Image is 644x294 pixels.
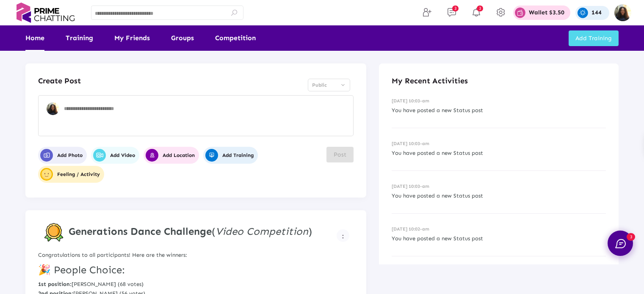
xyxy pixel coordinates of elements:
img: competition-badge.svg [44,223,64,242]
img: chat.svg [615,239,626,248]
span: Feeling / Activity [40,168,100,181]
img: user-profile [41,169,52,179]
h6: [DATE] 10:03-am [392,184,606,189]
span: Add Location [146,149,195,162]
p: You have posted a new Status post [392,106,606,115]
a: Home [25,25,44,51]
h6: [DATE] 10:02-am [392,226,606,232]
li: [PERSON_NAME] (68 votes) [38,280,354,289]
span: Post [334,151,346,158]
img: img [614,4,631,21]
h4: My Recent Activities [392,76,606,85]
img: logo [13,3,78,23]
p: Congratulations to all participants! Here are the winners: [38,250,354,260]
button: Add Training [569,30,619,46]
span: Add Photo [40,149,83,162]
img: more [342,234,344,239]
mat-select: Select Privacy [308,79,350,91]
button: user-profileFeeling / Activity [38,166,104,183]
p: 144 [591,10,602,16]
h4: 🎉 People Choice: [38,264,354,276]
a: Competition [215,25,256,51]
button: Example icon-button with a menu [337,229,349,242]
span: 3 [477,5,483,11]
a: Groups [171,25,194,51]
p: You have posted a new Status post [392,234,606,243]
button: Add Video [91,147,139,164]
p: Wallet $3.50 [529,10,564,16]
a: My Friends [114,25,150,51]
img: user-profile [47,102,59,115]
span: 3 [627,233,635,241]
h4: Create Post [38,76,81,85]
button: Add Training [203,147,258,164]
i: Video Competition [216,225,308,237]
span: 3 [452,5,459,11]
h6: [DATE] 10:03-am [392,98,606,104]
button: Post [326,147,354,162]
span: Add Video [93,149,135,162]
button: Add Location [144,147,199,164]
h4: ( ) [69,225,312,238]
button: Add Photo [38,147,87,164]
span: Add Training [205,149,254,162]
a: Training [66,25,93,51]
strong: 1st position: [38,281,72,287]
h6: [DATE] 10:03-am [392,141,606,146]
button: 3 [608,231,633,256]
p: You have posted a new Status post [392,191,606,201]
p: You have posted a new Status post [392,148,606,158]
span: Public [312,82,327,88]
strong: Generations Dance Challenge [69,225,212,237]
span: Add Training [575,35,612,42]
